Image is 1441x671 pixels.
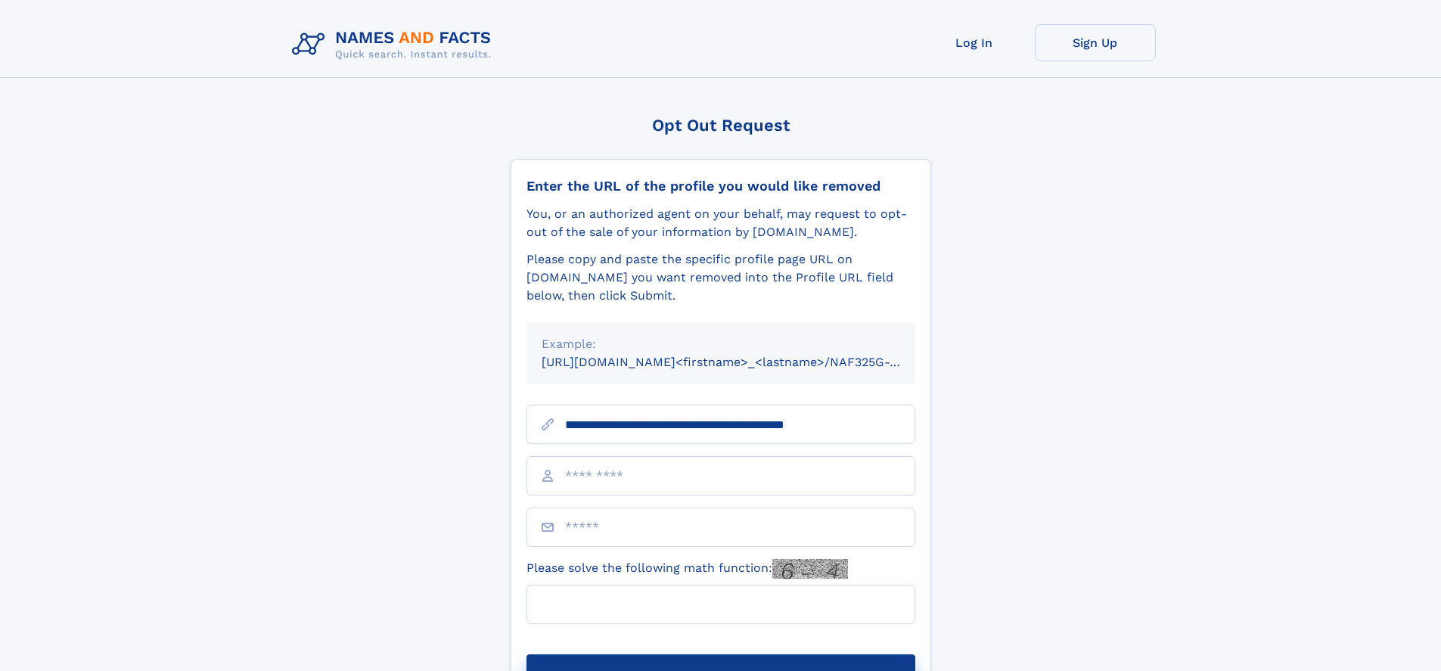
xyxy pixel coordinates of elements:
div: Opt Out Request [511,116,931,135]
label: Please solve the following math function: [526,559,848,579]
a: Sign Up [1035,24,1156,61]
div: Example: [542,335,900,353]
div: Enter the URL of the profile you would like removed [526,178,915,194]
div: Please copy and paste the specific profile page URL on [DOMAIN_NAME] you want removed into the Pr... [526,250,915,305]
div: You, or an authorized agent on your behalf, may request to opt-out of the sale of your informatio... [526,205,915,241]
small: [URL][DOMAIN_NAME]<firstname>_<lastname>/NAF325G-xxxxxxxx [542,355,944,369]
a: Log In [914,24,1035,61]
img: Logo Names and Facts [286,24,504,65]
